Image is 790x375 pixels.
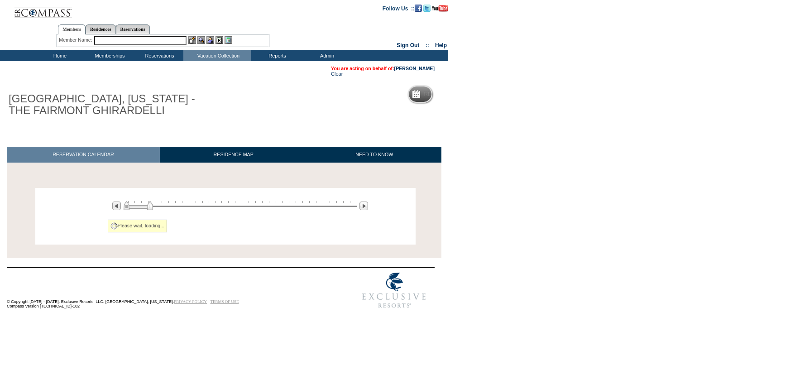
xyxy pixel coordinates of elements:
td: Vacation Collection [183,50,251,61]
h5: Reservation Calendar [424,91,493,97]
div: Member Name: [59,36,94,44]
td: Follow Us :: [383,5,415,12]
a: Subscribe to our YouTube Channel [432,5,448,10]
td: Admin [301,50,351,61]
img: Exclusive Resorts [354,268,435,313]
img: Become our fan on Facebook [415,5,422,12]
a: RESERVATION CALENDAR [7,147,160,163]
a: PRIVACY POLICY [174,299,207,304]
img: b_calculator.gif [225,36,232,44]
h1: [GEOGRAPHIC_DATA], [US_STATE] - THE FAIRMONT GHIRARDELLI [7,91,210,119]
a: Become our fan on Facebook [415,5,422,10]
a: Members [58,24,86,34]
img: Follow us on Twitter [423,5,431,12]
img: Subscribe to our YouTube Channel [432,5,448,12]
td: © Copyright [DATE] - [DATE]. Exclusive Resorts, LLC. [GEOGRAPHIC_DATA], [US_STATE]. Compass Versi... [7,269,324,313]
a: Help [435,42,447,48]
div: Please wait, loading... [108,220,168,232]
a: Residences [86,24,116,34]
a: [PERSON_NAME] [394,66,435,71]
a: NEED TO KNOW [307,147,441,163]
img: Reservations [215,36,223,44]
span: :: [426,42,429,48]
img: b_edit.gif [188,36,196,44]
td: Memberships [84,50,134,61]
span: You are acting on behalf of: [331,66,435,71]
a: RESIDENCE MAP [160,147,307,163]
img: Previous [112,202,121,210]
a: Sign Out [397,42,419,48]
a: Clear [331,71,343,77]
img: Impersonate [206,36,214,44]
img: Next [359,202,368,210]
td: Reports [251,50,301,61]
a: Reservations [116,24,150,34]
img: View [197,36,205,44]
a: Follow us on Twitter [423,5,431,10]
td: Home [34,50,84,61]
td: Reservations [134,50,183,61]
a: TERMS OF USE [211,299,239,304]
img: spinner2.gif [110,222,118,230]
